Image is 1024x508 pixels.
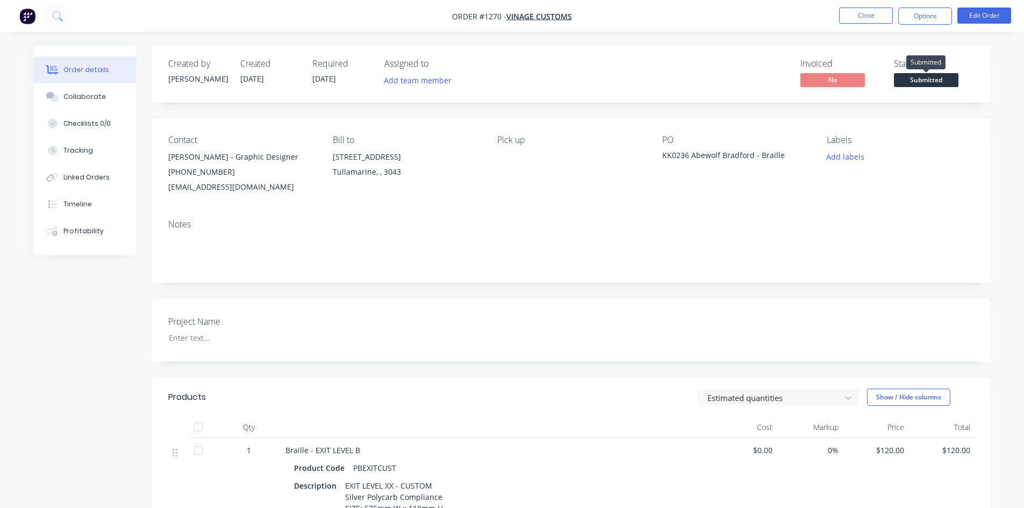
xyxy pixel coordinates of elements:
[711,417,777,438] div: Cost
[19,8,35,24] img: Factory
[497,135,645,145] div: Pick up
[294,478,341,493] div: Description
[898,8,952,25] button: Options
[168,149,316,195] div: [PERSON_NAME] - Graphic Designer[PHONE_NUMBER][EMAIL_ADDRESS][DOMAIN_NAME]
[63,173,110,182] div: Linked Orders
[168,180,316,195] div: [EMAIL_ADDRESS][DOMAIN_NAME]
[378,73,457,88] button: Add team member
[240,59,299,69] div: Created
[662,149,797,164] div: KK0236 Abewolf Bradford - Braille
[168,135,316,145] div: Contact
[34,218,136,245] button: Profitability
[312,74,336,84] span: [DATE]
[913,445,970,456] span: $120.00
[34,83,136,110] button: Collaborate
[800,73,865,87] span: No
[168,219,975,230] div: Notes
[333,149,480,184] div: [STREET_ADDRESS]Tullamarine, , 3043
[349,460,400,476] div: PBEXITCUST
[821,149,870,164] button: Add labels
[63,226,104,236] div: Profitability
[894,59,975,69] div: Status
[63,199,92,209] div: Timeline
[384,73,457,88] button: Add team member
[168,164,316,180] div: [PHONE_NUMBER]
[957,8,1011,24] button: Edit Order
[333,135,480,145] div: Bill to
[168,391,206,404] div: Products
[217,417,281,438] div: Qty
[285,445,360,455] span: Braille - EXIT LEVEL B
[34,164,136,191] button: Linked Orders
[63,146,93,155] div: Tracking
[827,135,974,145] div: Labels
[800,59,881,69] div: Invoiced
[839,8,893,24] button: Close
[843,417,909,438] div: Price
[34,56,136,83] button: Order details
[452,11,506,22] span: Order #1270 -
[63,65,109,75] div: Order details
[662,135,810,145] div: PO
[63,92,106,102] div: Collaborate
[781,445,839,456] span: 0%
[34,137,136,164] button: Tracking
[894,73,958,89] button: Submitted
[168,73,227,84] div: [PERSON_NAME]
[240,74,264,84] span: [DATE]
[894,73,958,87] span: Submitted
[384,59,492,69] div: Assigned to
[906,55,946,69] div: Submitted
[63,119,111,128] div: Checklists 0/0
[506,11,572,22] a: Vinage Customs
[333,149,480,164] div: [STREET_ADDRESS]
[168,315,303,328] label: Project Name
[777,417,843,438] div: Markup
[847,445,905,456] span: $120.00
[312,59,371,69] div: Required
[168,59,227,69] div: Created by
[867,389,950,406] button: Show / Hide columns
[168,149,316,164] div: [PERSON_NAME] - Graphic Designer
[908,417,975,438] div: Total
[333,164,480,180] div: Tullamarine, , 3043
[34,191,136,218] button: Timeline
[294,460,349,476] div: Product Code
[715,445,773,456] span: $0.00
[247,445,251,456] span: 1
[34,110,136,137] button: Checklists 0/0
